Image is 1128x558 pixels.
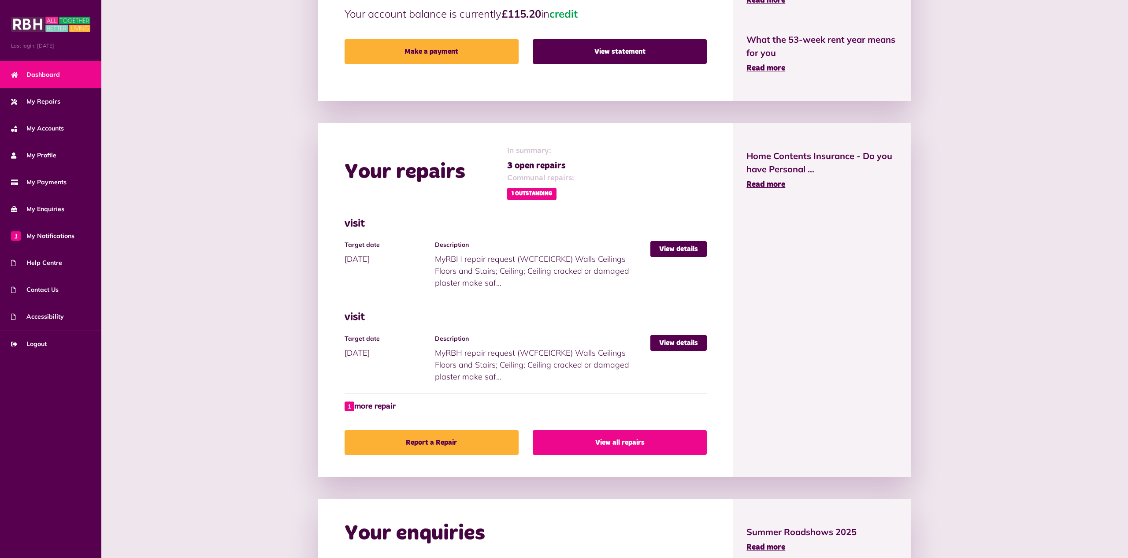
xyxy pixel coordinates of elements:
div: [DATE] [345,241,435,265]
h3: visit [345,311,707,324]
h4: Description [435,335,646,342]
a: View details [650,335,707,351]
span: 1 Outstanding [507,188,557,200]
a: Summer Roadshows 2025 Read more [746,525,898,554]
span: My Repairs [11,97,60,106]
h3: visit [345,218,707,231]
span: Accessibility [11,312,64,321]
h4: Target date [345,241,431,249]
span: Home Contents Insurance - Do you have Personal ... [746,149,898,176]
span: My Enquiries [11,205,64,214]
h2: Your enquiries [345,521,485,547]
a: Make a payment [345,39,519,64]
img: MyRBH [11,15,90,33]
span: 1 [345,402,354,411]
span: In summary: [507,145,574,157]
span: 1 [11,231,21,241]
span: Read more [746,181,785,189]
div: MyRBH repair request (WCFCEICRKE) Walls Ceilings Floors and Stairs; Ceiling; Ceiling cracked or d... [435,335,650,383]
span: My Accounts [11,124,64,133]
h2: Your repairs [345,160,465,185]
span: credit [549,7,578,20]
a: View statement [533,39,707,64]
strong: £115.20 [501,7,541,20]
div: MyRBH repair request (WCFCEICRKE) Walls Ceilings Floors and Stairs; Ceiling; Ceiling cracked or d... [435,241,650,289]
span: Communal repairs: [507,172,574,184]
div: [DATE] [345,335,435,359]
span: What the 53-week rent year means for you [746,33,898,60]
span: My Payments [11,178,67,187]
h4: Description [435,241,646,249]
span: Logout [11,339,47,349]
span: My Notifications [11,231,74,241]
span: Read more [746,64,785,72]
span: Last login: [DATE] [11,42,90,50]
a: View all repairs [533,430,707,455]
a: 1 more repair [345,401,396,413]
span: Help Centre [11,258,62,268]
a: What the 53-week rent year means for you Read more [746,33,898,74]
span: My Profile [11,151,56,160]
a: Report a Repair [345,430,519,455]
a: View details [650,241,707,257]
p: Your account balance is currently in [345,6,707,22]
a: Home Contents Insurance - Do you have Personal ... Read more [746,149,898,191]
h4: Target date [345,335,431,342]
span: Read more [746,543,785,551]
span: Contact Us [11,285,59,294]
span: 3 open repairs [507,159,574,172]
span: Dashboard [11,70,60,79]
span: Summer Roadshows 2025 [746,525,898,539]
